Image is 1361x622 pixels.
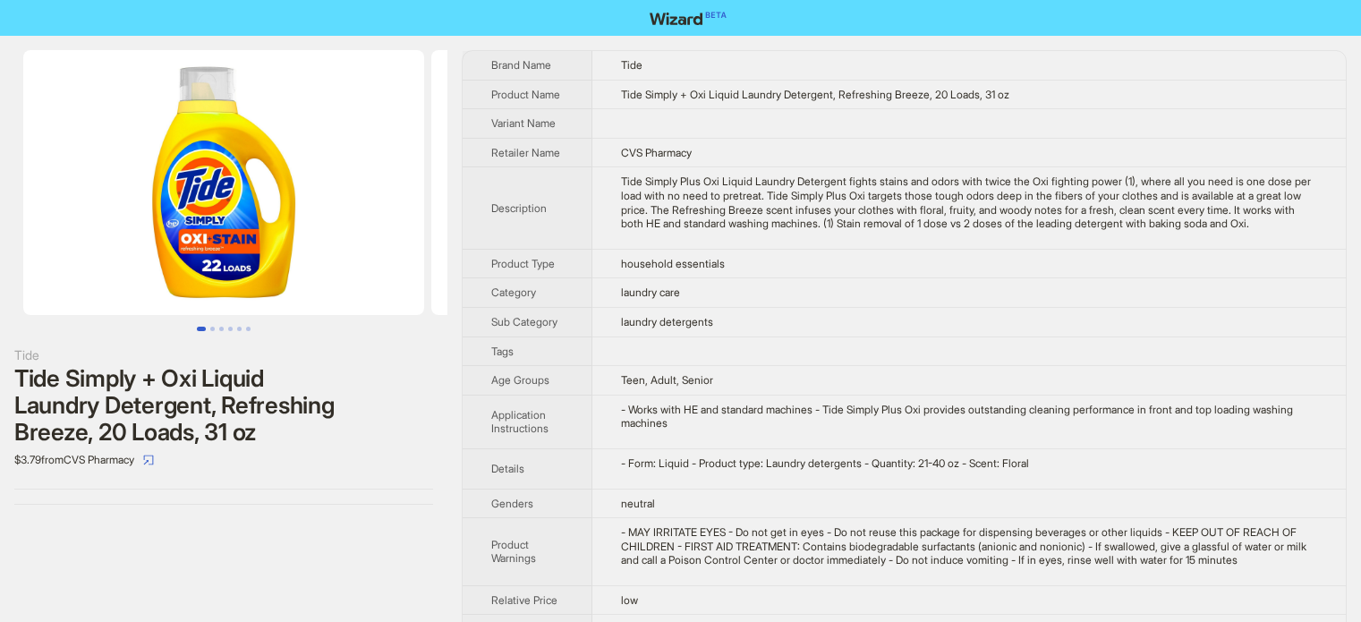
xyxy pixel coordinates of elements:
span: Application Instructions [491,408,549,436]
span: Sub Category [491,315,557,328]
div: - Form: Liquid - Product type: Laundry detergents - Quantity: 21-40 oz - Scent: Floral [621,456,1317,471]
img: Tide Simply + Oxi Liquid Laundry Detergent, Refreshing Breeze, 20 Loads, 31 oz image 2 [431,50,832,315]
button: Go to slide 3 [219,327,224,331]
img: Tide Simply + Oxi Liquid Laundry Detergent, Refreshing Breeze, 20 Loads, 31 oz image 1 [23,50,424,315]
span: Age Groups [491,373,549,387]
span: Genders [491,497,533,510]
button: Go to slide 2 [210,327,215,331]
div: - Works with HE and standard machines - Tide Simply Plus Oxi provides outstanding cleaning perfor... [621,403,1317,430]
span: Details [491,462,524,475]
button: Go to slide 1 [197,327,206,331]
span: CVS Pharmacy [621,146,692,159]
span: household essentials [621,257,725,270]
span: Description [491,201,547,215]
span: Product Type [491,257,555,270]
span: select [143,455,154,465]
span: Category [491,285,536,299]
span: Brand Name [491,58,551,72]
span: Product Warnings [491,538,536,566]
span: Relative Price [491,593,557,607]
div: Tide [14,345,433,365]
div: - MAY IRRITATE EYES - Do not get in eyes - Do not reuse this package for dispensing beverages or ... [621,525,1317,567]
button: Go to slide 6 [246,327,251,331]
span: neutral [621,497,655,510]
button: Go to slide 5 [237,327,242,331]
span: Teen, Adult, Senior [621,373,713,387]
span: Tide [621,58,642,72]
span: Tide Simply + Oxi Liquid Laundry Detergent, Refreshing Breeze, 20 Loads, 31 oz [621,88,1009,101]
span: Product Name [491,88,560,101]
div: Tide Simply + Oxi Liquid Laundry Detergent, Refreshing Breeze, 20 Loads, 31 oz [14,365,433,446]
span: low [621,593,638,607]
span: Tags [491,345,514,358]
span: Variant Name [491,116,556,130]
span: laundry detergents [621,315,713,328]
span: Retailer Name [491,146,560,159]
button: Go to slide 4 [228,327,233,331]
div: $3.79 from CVS Pharmacy [14,446,433,474]
span: laundry care [621,285,680,299]
div: Tide Simply Plus Oxi Liquid Laundry Detergent fights stains and odors with twice the Oxi fighting... [621,175,1317,230]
